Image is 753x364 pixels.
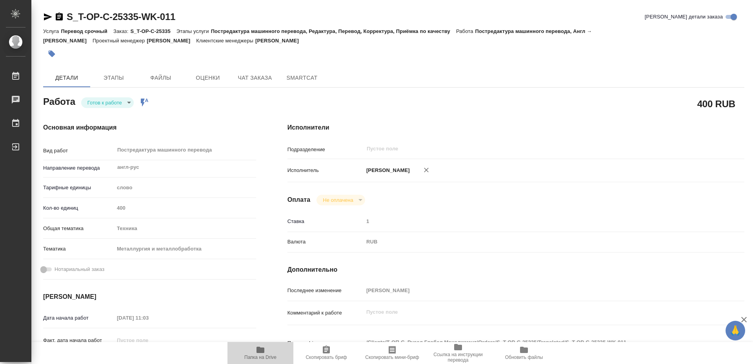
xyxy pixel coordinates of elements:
[81,97,134,108] div: Готов к работе
[55,265,104,273] span: Нотариальный заказ
[726,321,745,340] button: 🙏
[364,285,706,296] input: Пустое поле
[505,355,543,360] span: Обновить файлы
[359,342,425,364] button: Скопировать мини-бриф
[364,216,706,227] input: Пустое поле
[364,166,410,174] p: [PERSON_NAME]
[287,166,364,174] p: Исполнитель
[43,245,114,253] p: Тематика
[430,352,486,363] span: Ссылка на инструкции перевода
[43,12,53,22] button: Скопировать ссылку для ЯМессенджера
[244,355,276,360] span: Папка на Drive
[425,342,491,364] button: Ссылка на инструкции перевода
[227,342,293,364] button: Папка на Drive
[255,38,305,44] p: [PERSON_NAME]
[316,195,365,205] div: Готов к работе
[43,337,114,344] p: Факт. дата начала работ
[287,218,364,225] p: Ставка
[364,336,706,349] textarea: /Clients/Т-ОП-С_Русал Глобал Менеджмент/Orders/S_T-OP-C-25335/Translated/S_T-OP-C-25335-WK-011
[43,45,60,62] button: Добавить тэг
[287,287,364,294] p: Последнее изменение
[43,292,256,302] h4: [PERSON_NAME]
[287,238,364,246] p: Валюта
[67,11,175,22] a: S_T-OP-C-25335-WK-011
[43,164,114,172] p: Направление перевода
[283,73,321,83] span: SmartCat
[293,342,359,364] button: Скопировать бриф
[418,161,435,179] button: Удалить исполнителя
[130,28,176,34] p: S_T-OP-C-25335
[147,38,196,44] p: [PERSON_NAME]
[114,242,256,256] div: Металлургия и металлобработка
[287,265,744,274] h4: Дополнительно
[211,28,456,34] p: Постредактура машинного перевода, Редактура, Перевод, Корректура, Приёмка по качеству
[287,123,744,132] h4: Исполнители
[61,28,113,34] p: Перевод срочный
[85,99,124,106] button: Готов к работе
[287,309,364,317] p: Комментарий к работе
[645,13,723,21] span: [PERSON_NAME] детали заказа
[113,28,130,34] p: Заказ:
[365,355,419,360] span: Скопировать мини-бриф
[55,12,64,22] button: Скопировать ссылку
[729,322,742,339] span: 🙏
[114,335,183,346] input: Пустое поле
[43,314,114,322] p: Дата начала работ
[95,73,133,83] span: Этапы
[43,225,114,232] p: Общая тематика
[48,73,85,83] span: Детали
[43,204,114,212] p: Кол-во единиц
[236,73,274,83] span: Чат заказа
[43,123,256,132] h4: Основная информация
[287,195,311,205] h4: Оплата
[93,38,147,44] p: Проектный менеджер
[287,339,364,347] p: Путь на drive
[366,144,688,154] input: Пустое поле
[114,181,256,194] div: слово
[43,147,114,155] p: Вид работ
[43,28,61,34] p: Услуга
[196,38,255,44] p: Клиентские менеджеры
[43,94,75,108] h2: Работа
[364,235,706,249] div: RUB
[43,184,114,192] p: Тарифные единицы
[142,73,180,83] span: Файлы
[491,342,557,364] button: Обновить файлы
[189,73,227,83] span: Оценки
[697,97,735,110] h2: 400 RUB
[287,146,364,154] p: Подразделение
[456,28,475,34] p: Работа
[176,28,211,34] p: Этапы услуги
[114,202,256,214] input: Пустое поле
[114,222,256,235] div: Техника
[306,355,347,360] span: Скопировать бриф
[114,312,183,324] input: Пустое поле
[320,197,355,203] button: Не оплачена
